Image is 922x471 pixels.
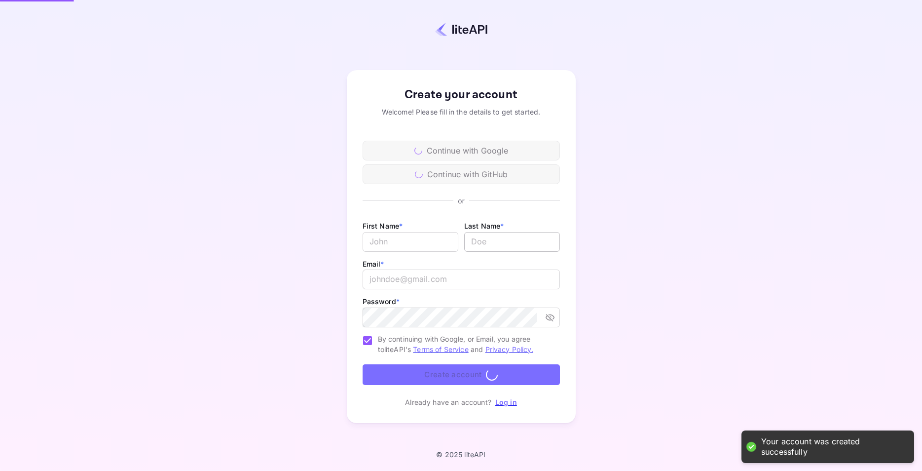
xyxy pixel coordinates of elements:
[363,297,400,306] label: Password
[495,398,517,406] a: Log in
[413,345,468,353] a: Terms of Service
[363,270,560,289] input: johndoe@gmail.com
[363,232,458,252] input: John
[363,164,560,184] div: Continue with GitHub
[435,22,487,37] img: liteapi
[436,450,485,459] p: © 2025 liteAPI
[363,141,560,160] div: Continue with Google
[378,334,552,354] span: By continuing with Google, or Email, you agree to liteAPI's and
[363,107,560,117] div: Welcome! Please fill in the details to get started.
[541,309,559,326] button: toggle password visibility
[363,260,384,268] label: Email
[761,436,904,457] div: Your account was created successfully
[405,397,491,407] p: Already have an account?
[363,222,403,230] label: First Name
[464,232,560,252] input: Doe
[464,222,504,230] label: Last Name
[485,345,533,353] a: Privacy Policy.
[363,86,560,104] div: Create your account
